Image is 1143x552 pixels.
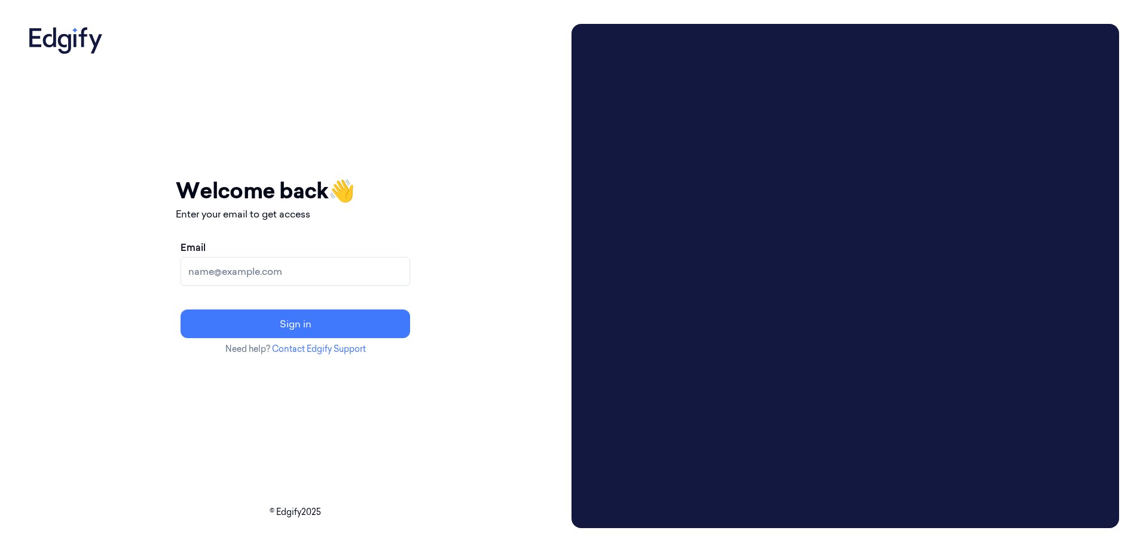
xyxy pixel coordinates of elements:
input: name@example.com [181,257,410,286]
p: Enter your email to get access [176,207,415,221]
a: Contact Edgify Support [272,344,366,354]
button: Sign in [181,309,410,338]
p: © Edgify 2025 [24,506,567,519]
p: Need help? [176,343,415,355]
label: Email [181,240,206,254]
h1: Welcome back 👋 [176,174,415,207]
